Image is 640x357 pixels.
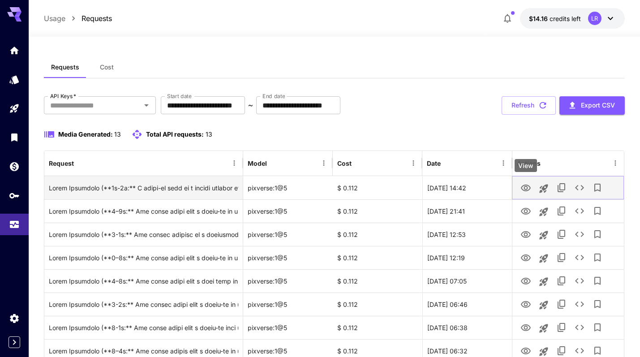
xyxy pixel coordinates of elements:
div: 29 Sep, 2025 06:46 [422,292,512,316]
button: Add to library [588,295,606,313]
button: Launch in playground [535,203,553,221]
div: Wallet [9,161,20,172]
a: Usage [44,13,65,24]
div: 29 Sep, 2025 07:05 [422,269,512,292]
button: Add to library [588,225,606,243]
div: $ 0.112 [333,316,422,339]
div: 29 Sep, 2025 12:19 [422,246,512,269]
button: View [517,271,535,290]
span: Cost [100,63,114,71]
button: Expand sidebar [9,336,20,348]
div: pixverse:1@5 [243,316,333,339]
div: 30 Sep, 2025 21:41 [422,199,512,223]
div: 29 Sep, 2025 12:53 [422,223,512,246]
button: See details [571,295,588,313]
div: $ 0.112 [333,199,422,223]
div: pixverse:1@5 [243,199,333,223]
div: pixverse:1@5 [243,223,333,246]
span: 13 [206,130,212,138]
div: pixverse:1@5 [243,176,333,199]
div: LR [588,12,601,25]
div: Cost [337,159,352,167]
button: View [517,248,535,267]
div: Models [9,74,20,85]
div: View [515,159,537,172]
div: Library [9,132,20,143]
button: $14.16092LR [520,8,625,29]
button: Sort [352,157,365,169]
div: $14.16092 [529,14,581,23]
button: Add to library [588,318,606,336]
div: Request [49,159,74,167]
label: Start date [167,92,192,100]
div: Settings [9,313,20,324]
div: $ 0.112 [333,176,422,199]
button: Launch in playground [535,249,553,267]
div: Model [248,159,267,167]
button: Add to library [588,202,606,220]
button: Copy TaskUUID [553,225,571,243]
div: $ 0.112 [333,223,422,246]
div: Playground [9,103,20,114]
div: Click to copy prompt [49,200,238,223]
button: Copy TaskUUID [553,249,571,267]
span: credits left [550,15,581,22]
button: Copy TaskUUID [553,295,571,313]
button: Launch in playground [535,319,553,337]
button: See details [571,272,588,290]
button: Sort [75,157,87,169]
button: View [517,178,535,197]
div: pixverse:1@5 [243,292,333,316]
p: ~ [248,100,253,111]
button: Menu [497,157,510,169]
div: Usage [9,219,20,230]
label: API Keys [50,92,76,100]
button: See details [571,202,588,220]
div: 29 Sep, 2025 06:38 [422,316,512,339]
span: Requests [51,63,79,71]
div: Click to copy prompt [49,176,238,199]
div: Click to copy prompt [49,246,238,269]
div: pixverse:1@5 [243,246,333,269]
button: Copy TaskUUID [553,179,571,197]
button: View [517,225,535,243]
span: Total API requests: [146,130,204,138]
button: Add to library [588,272,606,290]
div: Click to copy prompt [49,223,238,246]
button: Launch in playground [535,273,553,291]
button: See details [571,318,588,336]
button: Open [140,99,153,112]
div: Date [427,159,441,167]
button: Menu [318,157,330,169]
a: Requests [82,13,112,24]
div: pixverse:1@5 [243,269,333,292]
button: Launch in playground [535,296,553,314]
button: View [517,318,535,336]
button: See details [571,249,588,267]
div: Click to copy prompt [49,316,238,339]
div: $ 0.112 [333,292,422,316]
button: Sort [268,157,280,169]
button: Launch in playground [535,226,553,244]
button: View [517,295,535,313]
button: Copy TaskUUID [553,272,571,290]
span: $14.16 [529,15,550,22]
span: Media Generated: [58,130,113,138]
div: Click to copy prompt [49,293,238,316]
button: Menu [407,157,420,169]
div: Click to copy prompt [49,270,238,292]
button: Menu [609,157,622,169]
nav: breadcrumb [44,13,112,24]
div: Home [9,45,20,56]
span: 13 [114,130,121,138]
button: Menu [228,157,241,169]
button: Refresh [502,96,556,115]
button: Export CSV [559,96,625,115]
button: Add to library [588,249,606,267]
label: End date [262,92,285,100]
button: Launch in playground [535,180,553,198]
div: $ 0.112 [333,269,422,292]
div: API Keys [9,190,20,201]
button: Add to library [588,179,606,197]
